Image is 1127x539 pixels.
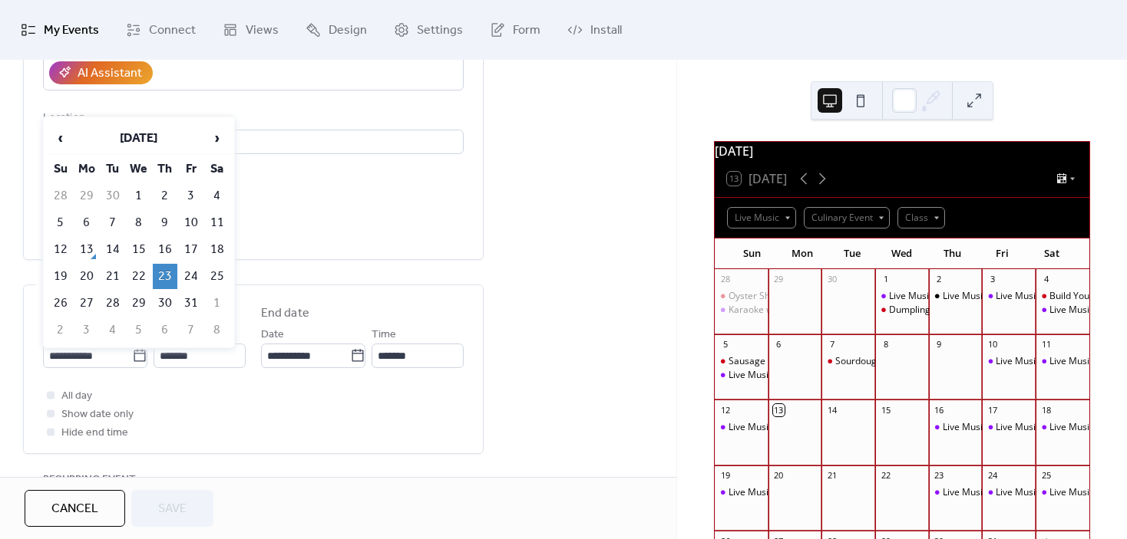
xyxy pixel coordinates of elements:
div: 6 [773,339,785,350]
td: 22 [127,264,151,289]
th: Mo [74,156,99,182]
div: Live Music - Joy Bonner [929,486,983,499]
div: 20 [773,470,785,481]
div: AI Assistant [78,64,142,83]
button: AI Assistant [49,61,153,84]
td: 18 [205,237,230,262]
div: 22 [880,470,891,481]
div: Live Music - Dave Tate [982,486,1036,499]
div: 25 [1040,470,1052,481]
div: 9 [934,339,945,350]
div: 13 [773,404,785,416]
div: 21 [826,470,838,481]
span: Form [513,18,540,43]
div: Live Music - Michael Peters [1036,304,1089,317]
td: 8 [127,210,151,235]
td: 7 [101,210,125,235]
td: 11 [205,210,230,235]
div: 14 [826,404,838,416]
div: 29 [773,274,785,285]
a: Install [556,6,633,54]
td: 27 [74,291,99,316]
td: 30 [101,183,125,209]
td: 21 [101,264,125,289]
span: My Events [44,18,99,43]
div: Sourdough Starter Class [821,355,875,368]
div: Live Music - Steve Philip with The Heavy Cats [715,421,768,434]
a: Form [478,6,552,54]
div: 5 [719,339,731,350]
div: Karaoke with Christina & Erik from Sound House Productions [715,304,768,317]
div: 15 [880,404,891,416]
td: 28 [48,183,73,209]
td: 5 [48,210,73,235]
a: Cancel [25,490,125,527]
div: 3 [987,274,998,285]
span: All day [61,387,92,406]
div: Live Music - Vince Galindo [1036,355,1089,368]
td: 9 [153,210,177,235]
div: Dumpling Making Class at [GEOGRAPHIC_DATA] [889,304,1096,317]
div: Mon [777,238,827,269]
div: Thu [927,238,977,269]
div: Sun [727,238,777,269]
div: Fri [977,238,1027,269]
span: Settings [417,18,463,43]
div: Live Music - [PERSON_NAME] with The Heavy Cats [729,421,942,434]
th: We [127,156,151,182]
div: 16 [934,404,945,416]
td: 24 [179,264,203,289]
div: Live Music - [PERSON_NAME] [996,486,1120,499]
div: Build Your Own Chocolate Bar - Class [1036,290,1089,303]
td: 6 [74,210,99,235]
span: Hide end time [61,424,128,442]
div: 7 [826,339,838,350]
div: Live Music - Dave Tate [982,290,1036,303]
div: Live Music - Michael Campbell [875,290,929,303]
div: 4 [1040,274,1052,285]
a: My Events [9,6,111,54]
th: Fr [179,156,203,182]
th: Sa [205,156,230,182]
div: Sausage Making Class [715,355,768,368]
td: 13 [74,237,99,262]
div: Live Music - Katie Chappell [1036,486,1089,499]
div: Live Music - [PERSON_NAME] [943,486,1067,499]
div: Karaoke with [PERSON_NAME] & [PERSON_NAME] from Sound House Productions [729,304,1077,317]
td: 3 [74,317,99,343]
div: Live Music - Loren Radis [715,486,768,499]
td: 31 [179,291,203,316]
div: Live Music - [PERSON_NAME] [729,369,853,382]
div: Live Music - [PERSON_NAME] [889,290,1013,303]
td: 16 [153,237,177,262]
span: Design [329,18,367,43]
td: 1 [205,291,230,316]
td: 4 [205,183,230,209]
span: Views [246,18,279,43]
span: › [206,123,229,153]
div: Dumpling Making Class at Primal House [875,304,929,317]
div: Live Music Lynda Tymcheck & Marty Townsend [929,290,983,303]
td: 28 [101,291,125,316]
td: 17 [179,237,203,262]
td: 5 [127,317,151,343]
div: Oyster Shucking Class [715,290,768,303]
div: Sat [1027,238,1077,269]
div: 19 [719,470,731,481]
div: 28 [719,274,731,285]
span: Install [590,18,622,43]
div: 2 [934,274,945,285]
div: Live Music - [PERSON_NAME] [996,290,1120,303]
td: 8 [205,317,230,343]
a: Settings [382,6,474,54]
div: 23 [934,470,945,481]
div: 18 [1040,404,1052,416]
td: 29 [127,291,151,316]
div: Wed [877,238,927,269]
td: 1 [127,183,151,209]
div: 17 [987,404,998,416]
div: Live Music - Emily Smith [982,355,1036,368]
th: Su [48,156,73,182]
div: End date [261,304,309,323]
th: Tu [101,156,125,182]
